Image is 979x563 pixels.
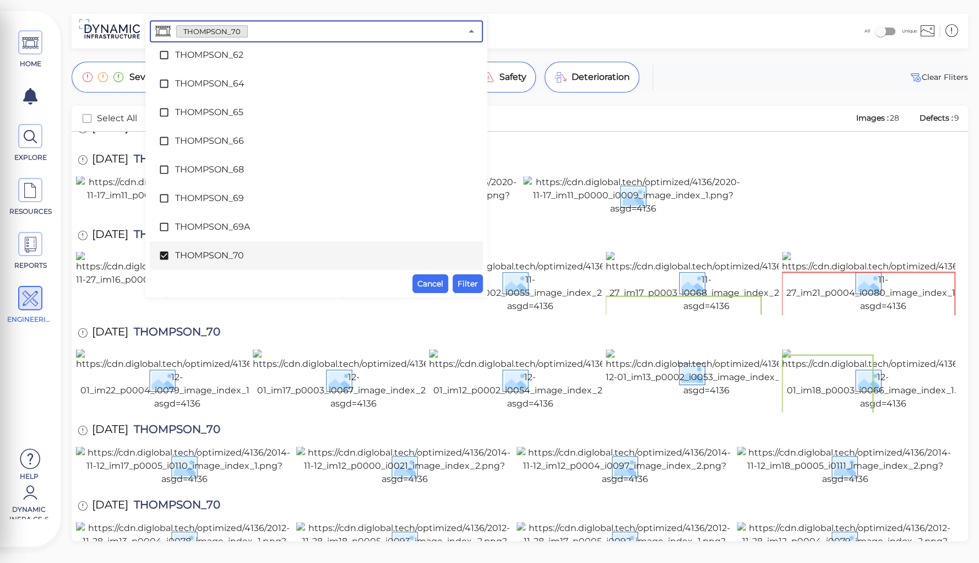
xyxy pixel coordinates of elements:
[464,24,479,39] button: Close
[175,163,458,176] span: THOMPSON_68
[6,30,55,69] a: HOME
[175,48,458,62] span: THOMPSON_62
[909,71,968,84] button: Clear Fliters
[128,229,220,243] span: THOMPSON_70
[92,499,128,514] span: [DATE]
[97,112,137,125] span: Select All
[128,153,220,168] span: THOMPSON_70
[296,446,513,486] img: https://cdn.diglobal.tech/optimized/4136/2014-11-12_im12_p0000_i0021_image_index_2.png?asgd=4136
[6,124,55,163] a: EXPLORE
[76,446,293,486] img: https://cdn.diglobal.tech/optimized/4136/2014-11-12_im17_p0005_i0110_image_index_1.png?asgd=4136
[76,522,293,561] img: https://cdn.diglobal.tech/optimized/4136/2012-11-28_im13_p0004_i0078_image_index_1.png?asgd=4136
[253,349,455,410] img: https://cdn.diglobal.tech/optimized/4136/2016-12-01_im17_p0003_i0067_image_index_2.png?asgd=4136
[296,522,513,561] img: https://cdn.diglobal.tech/optimized/4136/2012-11-28_im18_p0005_i0093_image_index_2.png?asgd=4136
[516,446,733,486] img: https://cdn.diglobal.tech/optimized/4136/2014-11-12_im12_p0004_i0097_image_index_2.png?asgd=4136
[737,446,954,486] img: https://cdn.diglobal.tech/optimized/4136/2014-11-12_im18_p0005_i0111_image_index_2.png?asgd=4136
[429,251,631,313] img: https://cdn.diglobal.tech/optimized/4136/2018-11-27_im12_p0002_i0055_image_index_2.png?asgd=4136
[606,349,808,397] img: https://cdn.diglobal.tech/optimized/4136/2016-12-01_im13_p0002_i0053_image_index_1.png?asgd=4136
[7,59,54,69] span: HOME
[128,499,220,514] span: THOMPSON_70
[92,326,128,341] span: [DATE]
[7,261,54,270] span: REPORTS
[6,178,55,216] a: RESOURCES
[175,134,458,148] span: THOMPSON_66
[523,176,743,215] img: https://cdn.diglobal.tech/optimized/4136/2020-11-17_im11_p0000_i0009_image_index_1.png?asgd=4136
[516,522,733,561] img: https://cdn.diglobal.tech/optimized/4136/2012-11-28_im17_p0005_i0092_image_index_1.png?asgd=4136
[6,505,52,519] span: Dynamic Infra CS-6
[76,349,278,410] img: https://cdn.diglobal.tech/optimized/4136/2016-12-01_im22_p0004_i0079_image_index_1.png?asgd=4136
[6,286,55,324] a: ENGINEERING
[6,232,55,270] a: REPORTS
[417,277,443,290] span: Cancel
[7,207,54,216] span: RESOURCES
[175,192,458,205] span: THOMPSON_69
[453,274,483,293] button: Filter
[864,20,917,42] div: All Unique
[572,71,630,84] span: Deterioration
[175,220,458,234] span: THOMPSON_69A
[76,251,278,300] img: https://cdn.diglobal.tech/optimized/4136/2018-11-27_im16_p0003_i0067_image_index_1.png?asgd=4136
[918,113,954,123] span: Defects :
[7,315,54,324] span: ENGINEERING
[175,249,458,262] span: THOMPSON_70
[92,153,128,168] span: [DATE]
[606,251,808,313] img: https://cdn.diglobal.tech/optimized/4136/2018-11-27_im17_p0003_i0068_image_index_2.png?asgd=4136
[128,424,220,439] span: THOMPSON_70
[737,522,954,561] img: https://cdn.diglobal.tech/optimized/4136/2012-11-28_im12_p0004_i0079_image_index_2.png?asgd=4136
[92,229,128,243] span: [DATE]
[92,424,128,439] span: [DATE]
[890,113,899,123] span: 28
[855,113,890,123] span: Images :
[175,77,458,90] span: THOMPSON_64
[7,153,54,163] span: EXPLORE
[128,326,220,341] span: THOMPSON_70
[76,176,296,215] img: https://cdn.diglobal.tech/optimized/4136/2020-11-17_im11_p0002_i0045_image_index_1.png?asgd=4136
[954,113,959,123] span: 9
[458,277,478,290] span: Filter
[412,274,448,293] button: Cancel
[177,26,247,37] span: THOMPSON_70
[6,472,52,480] span: Help
[129,71,165,84] span: Severity
[499,71,526,84] span: Safety
[175,106,458,119] span: THOMPSON_65
[429,349,631,410] img: https://cdn.diglobal.tech/optimized/4136/2016-12-01_im12_p0002_i0054_image_index_2.png?asgd=4136
[932,513,971,555] iframe: Chat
